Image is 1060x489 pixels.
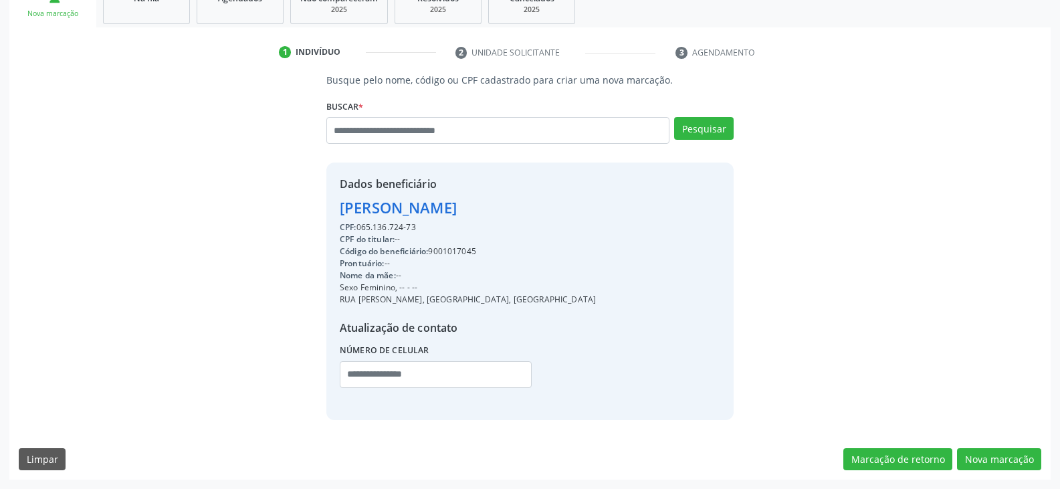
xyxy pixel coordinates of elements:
div: 065.136.724-73 [340,221,596,233]
div: Atualização de contato [340,320,596,336]
div: Sexo Feminino, -- - -- [340,282,596,294]
div: [PERSON_NAME] [340,197,596,219]
div: -- [340,233,596,246]
span: CPF: [340,221,356,233]
span: Código do beneficiário: [340,246,428,257]
div: Indivíduo [296,46,340,58]
div: Dados beneficiário [340,176,596,192]
button: Limpar [19,448,66,471]
div: RUA [PERSON_NAME], [GEOGRAPHIC_DATA], [GEOGRAPHIC_DATA] [340,294,596,306]
div: Nova marcação [19,9,87,19]
p: Busque pelo nome, código ou CPF cadastrado para criar uma nova marcação. [326,73,734,87]
div: 2025 [405,5,471,15]
div: -- [340,270,596,282]
div: 2025 [300,5,378,15]
span: CPF do titular: [340,233,395,245]
div: -- [340,258,596,270]
label: Buscar [326,96,363,117]
span: Nome da mãe: [340,270,396,281]
button: Marcação de retorno [843,448,952,471]
button: Pesquisar [674,117,734,140]
div: 2025 [498,5,565,15]
button: Nova marcação [957,448,1041,471]
div: 9001017045 [340,246,596,258]
div: 1 [279,46,291,58]
span: Prontuário: [340,258,385,269]
label: Número de celular [340,340,429,361]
